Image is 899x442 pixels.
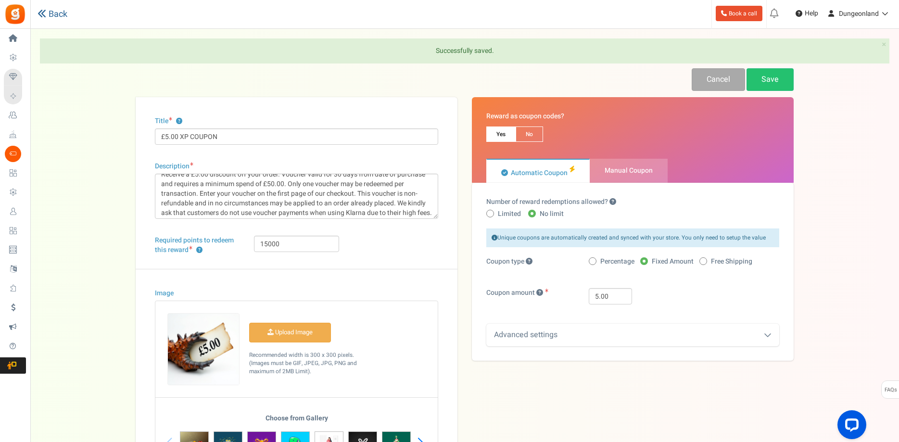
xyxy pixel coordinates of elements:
span: Yes [486,126,516,142]
div: Successfully saved. [40,38,889,63]
label: Image [155,289,174,298]
img: Gratisfaction [4,3,26,25]
span: × [882,38,886,51]
span: Coupon type [486,256,532,266]
span: Limited [498,209,521,219]
a: Book a call [716,6,762,21]
span: Dungeonland [839,9,879,19]
span: Help [802,9,818,18]
span: Percentage [600,257,634,266]
a: Help [792,6,822,21]
label: Required points to redeem this reward [155,236,240,255]
a: Save [747,68,794,91]
span: Free Shipping [711,257,752,266]
span: Fixed Amount [652,257,694,266]
span: FAQs [884,381,897,399]
span: No limit [540,209,564,219]
div: Unique coupons are automatically created and synced with your store. You only need to setup the v... [486,228,779,247]
a: Cancel [692,68,745,91]
i: Recommended [569,165,575,173]
label: Title [155,116,182,126]
label: Reward as coupon codes? [486,112,564,121]
label: Number of reward redemptions allowed? [486,197,616,207]
span: Manual Coupon [605,165,653,176]
button: Required points to redeem this reward [196,247,203,253]
label: Description [155,162,193,171]
span: Automatic Coupon [511,168,568,178]
h5: Choose from Gallery [180,415,413,427]
span: Coupon amount [486,288,535,298]
span: No [516,126,543,142]
button: Title [176,118,182,125]
textarea: Receive a £5.00 discount off your order. Voucher valid for 30 days from date of purchase and requ... [155,174,438,219]
input: E.g. $25 coupon or Dinner for two [155,128,438,145]
div: Advanced settings [486,324,779,346]
p: Recommended width is 300 x 300 pixels. (Images must be GIF, JPEG, JPG, PNG and maximum of 2MB Lim... [249,351,369,376]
